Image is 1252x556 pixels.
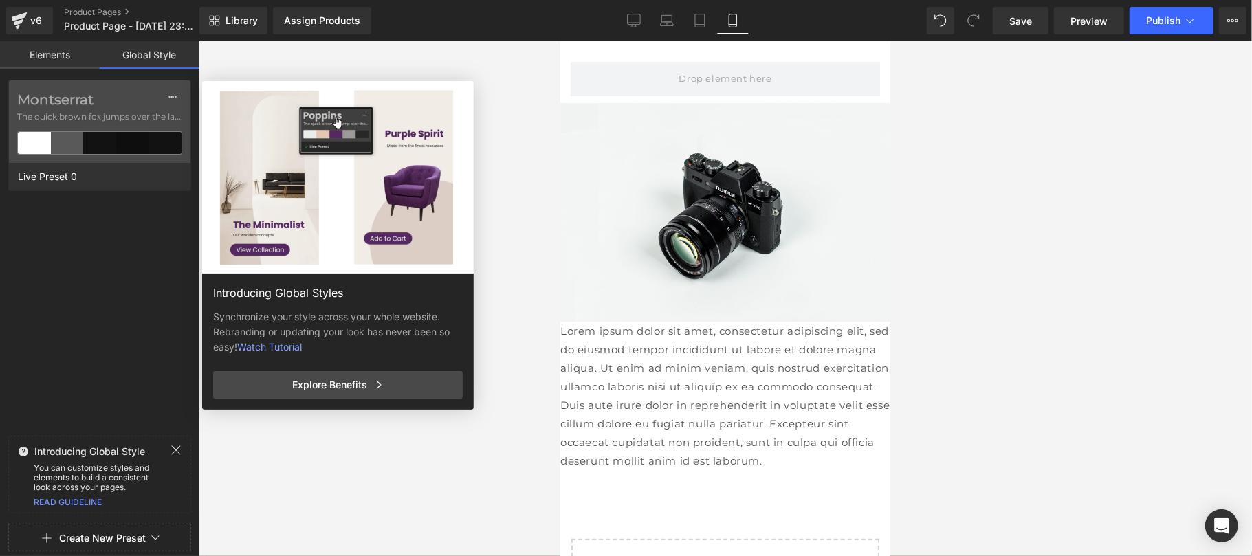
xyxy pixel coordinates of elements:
[716,7,749,34] a: Mobile
[34,497,102,507] a: READ GUIDELINE
[927,7,954,34] button: Undo
[1146,15,1180,26] span: Publish
[59,524,146,553] button: Create New Preset
[1205,509,1238,542] div: Open Intercom Messenger
[100,41,199,69] a: Global Style
[64,7,222,18] a: Product Pages
[17,111,182,123] span: The quick brown fox jumps over the lazy...
[14,168,80,186] span: Live Preset 0
[213,309,463,355] div: Synchronize your style across your whole website. Rebranding or updating your look has never been...
[28,12,45,30] div: v6
[17,91,182,108] label: Montserrat
[226,14,258,27] span: Library
[6,7,53,34] a: v6
[64,21,196,32] span: Product Page - [DATE] 23:41:22
[1054,7,1124,34] a: Preview
[213,371,463,399] div: Explore Benefits
[9,463,190,492] div: You can customize styles and elements to build a consistent look across your pages.
[34,446,145,457] span: Introducing Global Style
[650,7,683,34] a: Laptop
[1219,7,1246,34] button: More
[960,7,987,34] button: Redo
[1130,7,1213,34] button: Publish
[237,341,302,353] a: Watch Tutorial
[1009,14,1032,28] span: Save
[213,285,463,309] div: Introducing Global Styles
[617,7,650,34] a: Desktop
[284,15,360,26] div: Assign Products
[199,7,267,34] a: New Library
[1070,14,1108,28] span: Preview
[683,7,716,34] a: Tablet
